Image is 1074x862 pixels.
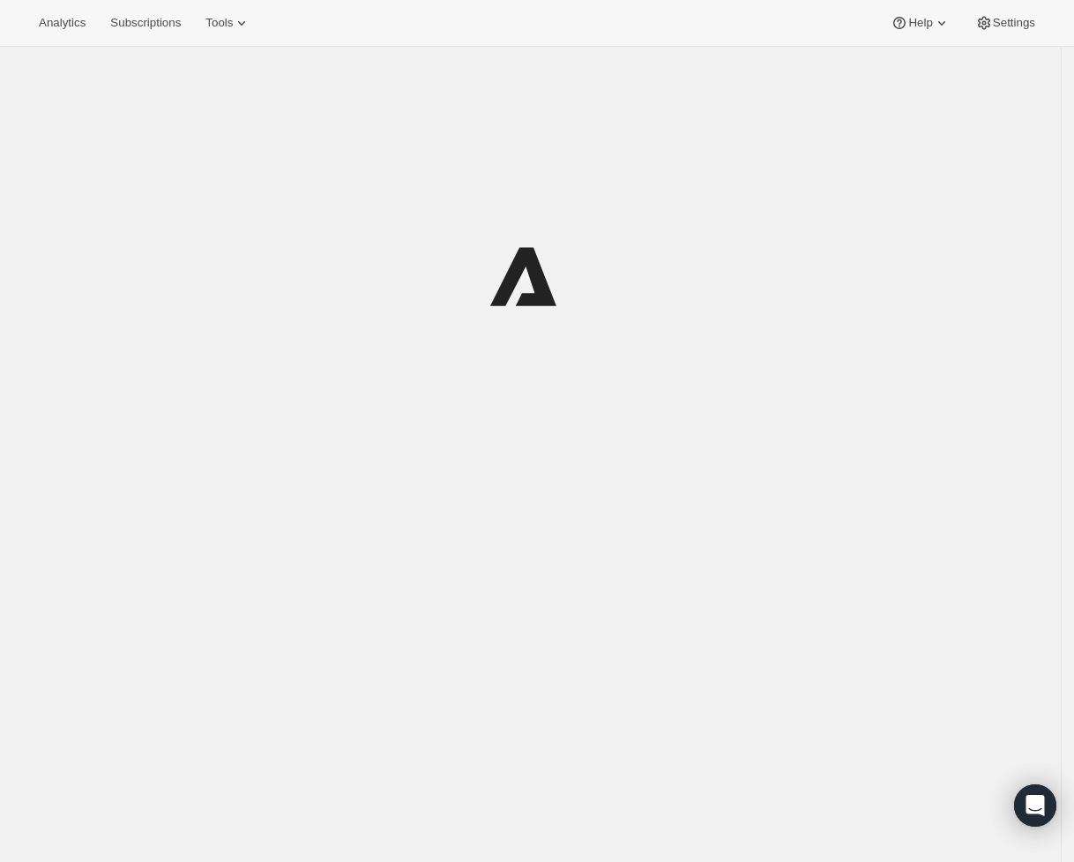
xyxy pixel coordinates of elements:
div: Open Intercom Messenger [1014,784,1056,827]
span: Help [908,16,932,30]
button: Subscriptions [100,11,191,35]
span: Settings [993,16,1035,30]
span: Subscriptions [110,16,181,30]
button: Tools [195,11,261,35]
button: Help [880,11,960,35]
span: Tools [205,16,233,30]
button: Settings [965,11,1046,35]
span: Analytics [39,16,86,30]
button: Analytics [28,11,96,35]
